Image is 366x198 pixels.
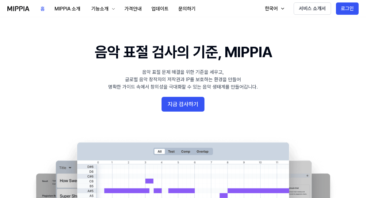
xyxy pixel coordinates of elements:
[7,6,29,11] img: logo
[85,3,120,15] button: 기능소개
[162,97,204,112] button: 지금 검사하기
[336,2,359,15] button: 로그인
[50,3,85,15] button: MIPPIA 소개
[147,3,173,15] button: 업데이트
[173,3,200,15] button: 문의하기
[264,5,279,12] div: 한국어
[147,0,173,17] a: 업데이트
[259,2,289,15] button: 한국어
[36,0,50,17] a: 홈
[36,3,50,15] button: 홈
[90,5,110,13] div: 기능소개
[95,42,272,62] h1: 음악 표절 검사의 기준, MIPPIA
[120,3,147,15] button: 가격안내
[108,69,258,91] div: 음악 표절 문제 해결을 위한 기준을 세우고, 글로벌 음악 창작자의 저작권과 IP를 보호하는 환경을 만들어 명확한 가이드 속에서 창의성을 극대화할 수 있는 음악 생태계를 만들어...
[294,2,331,15] button: 서비스 소개서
